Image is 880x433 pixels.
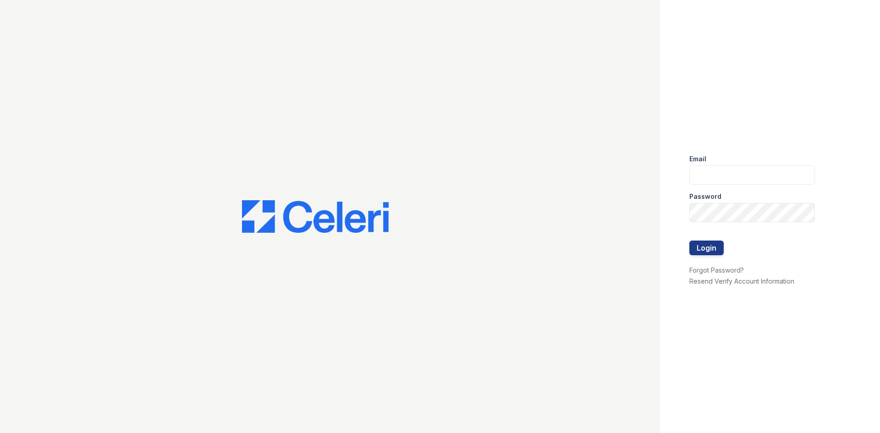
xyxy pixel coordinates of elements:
[689,154,706,164] label: Email
[689,277,794,285] a: Resend Verify Account Information
[689,241,724,255] button: Login
[242,200,389,233] img: CE_Logo_Blue-a8612792a0a2168367f1c8372b55b34899dd931a85d93a1a3d3e32e68fde9ad4.png
[689,266,744,274] a: Forgot Password?
[689,192,721,201] label: Password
